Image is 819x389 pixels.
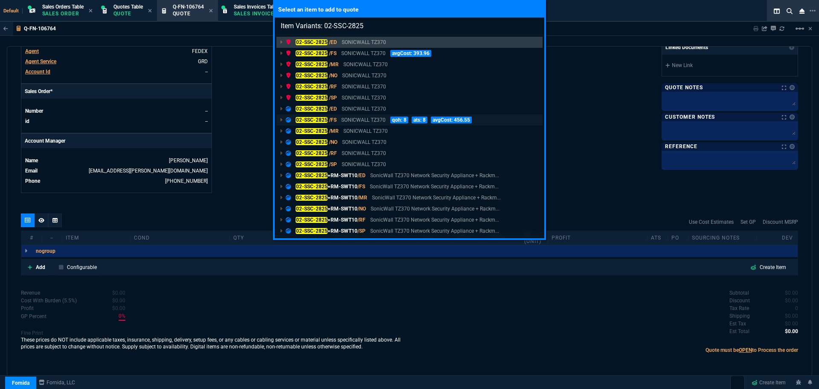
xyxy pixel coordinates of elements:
mark: 02-SSC-2825 [296,228,328,234]
mark: 02-SSC-2825 [296,217,328,223]
span: /FS [329,117,337,123]
p: Select an item to add to quote [275,2,544,18]
span: /ED [329,106,337,112]
mark: 02-SSC-2825 [296,184,328,190]
a: Create Item [748,376,789,389]
span: /FS [357,184,365,190]
p: qoh: 8 [390,117,408,123]
span: /MR [329,128,339,134]
mark: 02-SSC-2825 [296,139,328,145]
p: +RM-SWT10 [286,194,367,202]
mark: 02-SSC-2825 [296,195,328,201]
p: SonicWall TZ370 Network Security Appliance + Rackmount Kit RM-SW-T10 [370,183,499,190]
span: /NO [329,73,337,79]
p: +RM-SWT10 [286,216,366,224]
p: SONICWALL TZ370 [342,149,386,157]
span: /MR [357,195,367,201]
p: avgCost: 393.96 [390,50,431,57]
span: /SP [329,161,337,167]
span: /ED [357,173,366,178]
p: +RM-SWT10 [286,183,365,190]
mark: 02-SSC-2825 [296,106,328,112]
a: msbcCompanyName [36,379,78,386]
span: /RF [329,150,337,156]
p: SonicWall TZ370 Network Security Appliance + Rackmount Kit RM-SW-T10 [370,172,499,179]
mark: 02-SSC-2825 [296,61,328,67]
p: SONICWALL TZ370 [342,138,386,146]
p: SONICWALL TZ370 [342,161,386,168]
mark: 02-SSC-2825 [296,73,328,79]
p: SonicWall TZ370 Network Security Appliance + Rackmount Kit RM-SW-T10 [370,227,499,235]
span: /MR [329,61,339,67]
p: SONICWALL TZ370 [342,105,386,113]
p: SonicWall TZ370 Network Security Appliance + Rackmount Kit RM-SW-T10 [370,216,499,224]
span: /FS [329,50,337,56]
p: SONICWALL TZ370 [342,38,386,46]
mark: 02-SSC-2825 [296,206,328,212]
p: SONICWALL TZ370 [341,116,386,124]
mark: 02-SSC-2825 [296,161,328,167]
p: SONICWALL TZ370 [342,72,386,79]
mark: 02-SSC-2825 [296,39,328,45]
mark: 02-SSC-2825 [296,128,328,134]
p: SonicWall TZ370 Network Security Appliance + Rackmount Kit RM-SW-T10 [372,194,501,202]
p: SONICWALL TZ370 [342,83,386,91]
span: /SP [329,95,337,101]
p: +RM-SWT10 [286,172,366,179]
span: /RF [357,217,366,223]
span: /NO [357,206,366,212]
mark: 02-SSC-2825 [296,150,328,156]
p: SonicWall TZ370 Network Security Appliance + Rackmount Kit RM-SW-T10 [371,205,500,213]
p: SONICWALL TZ370 [343,61,388,68]
mark: 02-SSC-2825 [296,50,328,56]
p: SONICWALL TZ370 [343,127,388,135]
mark: 02-SSC-2825 [296,173,328,178]
p: SONICWALL TZ370 [342,94,386,102]
span: /RF [329,84,337,90]
mark: 02-SSC-2825 [296,95,328,101]
span: /SP [357,228,366,234]
mark: 02-SSC-2825 [296,84,328,90]
p: SONICWALL TZ370 [341,50,386,57]
p: +RM-SWT10 [286,227,366,235]
p: ats: 8 [412,117,427,123]
p: avgCost: 456.55 [431,117,472,123]
span: /ED [329,39,337,45]
span: /NO [329,139,337,145]
p: +RM-SWT10 [286,205,366,213]
mark: 02-SSC-2825 [296,117,328,123]
input: Search... [275,18,544,35]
